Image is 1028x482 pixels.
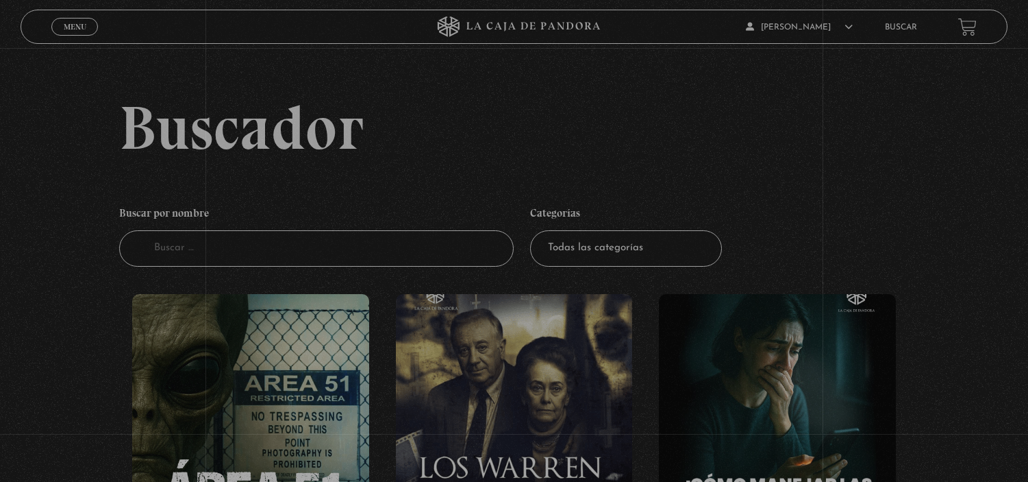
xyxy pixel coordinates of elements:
span: Cerrar [59,34,91,44]
h2: Buscador [119,97,1007,158]
span: Menu [64,23,86,31]
span: [PERSON_NAME] [746,23,853,32]
h4: Categorías [530,200,722,231]
a: View your shopping cart [958,18,977,36]
h4: Buscar por nombre [119,200,514,231]
a: Buscar [885,23,917,32]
